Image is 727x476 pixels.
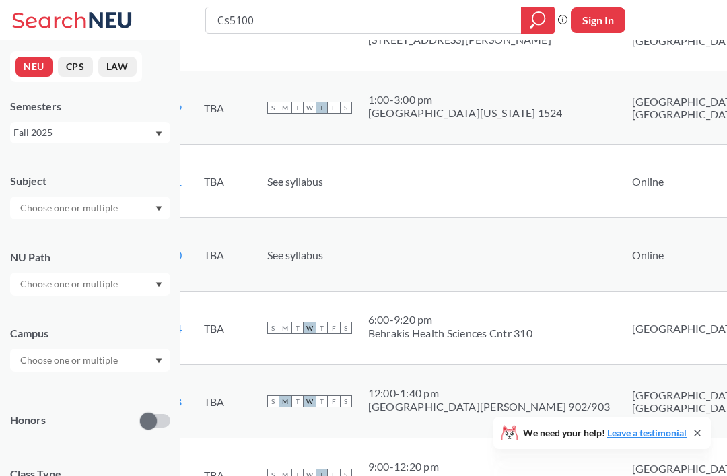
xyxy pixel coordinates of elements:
svg: Dropdown arrow [155,282,162,287]
span: S [267,102,279,114]
span: T [316,322,328,334]
span: S [267,395,279,407]
div: 1:00 - 3:00 pm [368,93,563,106]
div: [GEOGRAPHIC_DATA][PERSON_NAME] 902/903 [368,400,611,413]
span: T [316,395,328,407]
p: Honors [10,413,46,428]
span: T [291,102,304,114]
span: F [328,395,340,407]
div: magnifying glass [521,7,555,34]
svg: Dropdown arrow [155,131,162,137]
button: Sign In [571,7,625,33]
span: M [279,102,291,114]
td: TBA [193,71,256,145]
td: TBA [193,292,256,365]
input: Choose one or multiple [13,200,127,216]
div: Fall 2025Dropdown arrow [10,122,170,143]
a: 20144 [151,322,182,335]
span: W [304,102,316,114]
div: Subject [10,174,170,189]
span: W [304,395,316,407]
div: Fall 2025 [13,125,154,140]
span: S [340,322,352,334]
button: NEU [15,57,53,77]
a: 18559 [151,102,182,114]
span: F [328,102,340,114]
div: 6:00 - 9:20 pm [368,313,532,327]
a: 20128 [151,395,182,408]
svg: magnifying glass [530,11,546,30]
input: Choose one or multiple [13,352,127,368]
div: Campus [10,326,170,341]
span: T [316,102,328,114]
span: T [291,395,304,407]
a: 18558 [151,28,182,41]
td: TBA [193,145,256,218]
span: T [291,322,304,334]
div: NU Path [10,250,170,265]
span: We need your help! [523,428,687,438]
a: Leave a testimonial [607,427,687,438]
span: See syllabus [267,175,323,188]
td: TBA [193,218,256,292]
div: Dropdown arrow [10,349,170,372]
span: S [267,322,279,334]
div: Dropdown arrow [10,273,170,296]
input: Choose one or multiple [13,276,127,292]
span: F [328,322,340,334]
span: M [279,322,291,334]
div: Semesters [10,99,170,114]
div: 9:00 - 12:20 pm [368,460,536,473]
span: S [340,395,352,407]
button: LAW [98,57,137,77]
svg: Dropdown arrow [155,358,162,364]
div: Dropdown arrow [10,197,170,219]
td: TBA [193,365,256,438]
span: S [340,102,352,114]
div: [GEOGRAPHIC_DATA][US_STATE] 1524 [368,106,563,120]
svg: Dropdown arrow [155,206,162,211]
a: 21651 [151,175,182,188]
input: Class, professor, course number, "phrase" [216,9,512,32]
button: CPS [58,57,93,77]
span: See syllabus [267,248,323,261]
a: 18560 [151,248,182,261]
span: W [304,322,316,334]
div: Behrakis Health Sciences Cntr 310 [368,327,532,340]
span: M [279,395,291,407]
div: 12:00 - 1:40 pm [368,386,611,400]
